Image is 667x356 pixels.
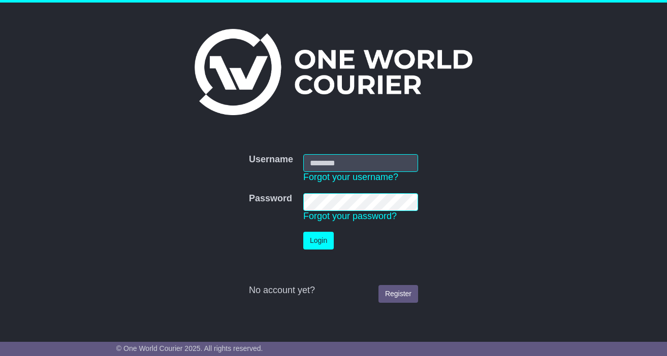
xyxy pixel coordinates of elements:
span: © One World Courier 2025. All rights reserved. [116,344,263,352]
button: Login [303,232,334,250]
div: No account yet? [249,285,418,296]
a: Forgot your password? [303,211,397,221]
a: Register [378,285,418,303]
a: Forgot your username? [303,172,398,182]
img: One World [195,29,472,115]
label: Username [249,154,293,165]
label: Password [249,193,292,204]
